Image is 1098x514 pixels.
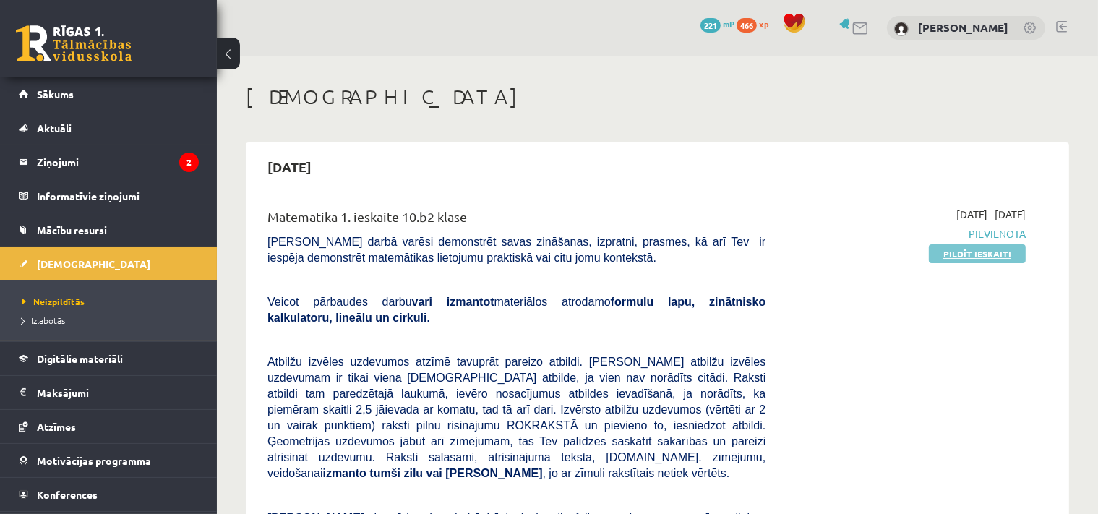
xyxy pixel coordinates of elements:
[37,352,123,365] span: Digitālie materiāli
[19,145,199,179] a: Ziņojumi2
[37,179,199,213] legend: Informatīvie ziņojumi
[19,179,199,213] a: Informatīvie ziņojumi
[253,150,326,184] h2: [DATE]
[19,111,199,145] a: Aktuāli
[918,20,1008,35] a: [PERSON_NAME]
[37,223,107,236] span: Mācību resursi
[37,376,199,409] legend: Maksājumi
[412,296,494,308] b: vari izmantot
[37,454,151,467] span: Motivācijas programma
[267,296,765,324] span: Veicot pārbaudes darbu materiālos atrodamo
[267,207,765,234] div: Matemātika 1. ieskaite 10.b2 klase
[956,207,1026,222] span: [DATE] - [DATE]
[267,356,765,479] span: Atbilžu izvēles uzdevumos atzīmē tavuprāt pareizo atbildi. [PERSON_NAME] atbilžu izvēles uzdevuma...
[737,18,757,33] span: 466
[179,153,199,172] i: 2
[19,213,199,247] a: Mācību resursi
[787,226,1026,241] span: Pievienota
[37,420,76,433] span: Atzīmes
[246,85,1069,109] h1: [DEMOGRAPHIC_DATA]
[323,467,366,479] b: izmanto
[19,376,199,409] a: Maksājumi
[22,295,202,308] a: Neizpildītās
[369,467,542,479] b: tumši zilu vai [PERSON_NAME]
[19,342,199,375] a: Digitālie materiāli
[37,488,98,501] span: Konferences
[929,244,1026,263] a: Pildīt ieskaiti
[894,22,909,36] img: Uldis Piesis
[37,257,150,270] span: [DEMOGRAPHIC_DATA]
[22,314,65,326] span: Izlabotās
[19,444,199,477] a: Motivācijas programma
[19,410,199,443] a: Atzīmes
[267,236,765,264] span: [PERSON_NAME] darbā varēsi demonstrēt savas zināšanas, izpratni, prasmes, kā arī Tev ir iespēja d...
[37,87,74,100] span: Sākums
[16,25,132,61] a: Rīgas 1. Tālmācības vidusskola
[700,18,721,33] span: 221
[737,18,776,30] a: 466 xp
[700,18,734,30] a: 221 mP
[22,296,85,307] span: Neizpildītās
[19,77,199,111] a: Sākums
[22,314,202,327] a: Izlabotās
[19,247,199,280] a: [DEMOGRAPHIC_DATA]
[759,18,768,30] span: xp
[723,18,734,30] span: mP
[37,145,199,179] legend: Ziņojumi
[19,478,199,511] a: Konferences
[267,296,765,324] b: formulu lapu, zinātnisko kalkulatoru, lineālu un cirkuli.
[37,121,72,134] span: Aktuāli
